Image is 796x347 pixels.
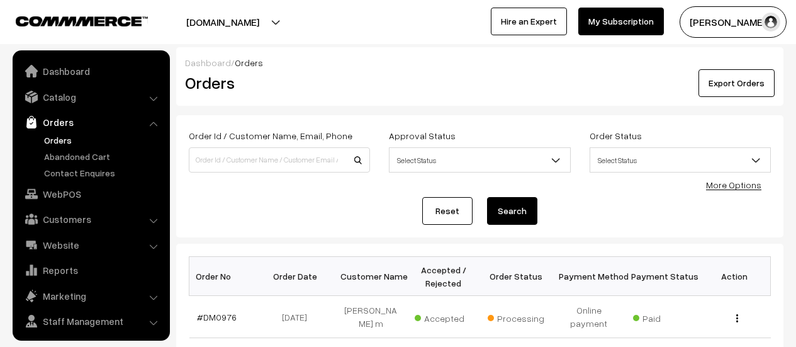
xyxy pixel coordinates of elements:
h2: Orders [185,73,369,93]
span: Processing [488,309,551,325]
button: Export Orders [698,69,775,97]
span: Paid [633,309,696,325]
a: Orders [16,111,165,134]
input: Order Id / Customer Name / Customer Email / Customer Phone [189,147,370,173]
a: WebPOS [16,183,165,205]
a: More Options [706,179,761,190]
a: Marketing [16,285,165,307]
img: COMMMERCE [16,16,148,26]
td: [DATE] [262,296,335,338]
a: Contact Enquires [41,166,165,179]
a: #DM0976 [197,312,237,322]
a: My Subscription [578,8,664,35]
img: Menu [736,314,738,322]
label: Order Status [590,129,642,142]
th: Order Status [480,257,553,296]
span: Select Status [389,147,570,173]
div: / [185,56,775,69]
a: Staff Management [16,310,165,333]
label: Approval Status [389,129,456,142]
a: Hire an Expert [491,8,567,35]
a: COMMMERCE [16,13,126,28]
a: Abandoned Cart [41,150,165,163]
th: Payment Method [552,257,625,296]
button: [PERSON_NAME] [680,6,787,38]
a: Dashboard [16,60,165,82]
th: Order No [189,257,262,296]
th: Order Date [262,257,335,296]
a: Catalog [16,86,165,108]
span: Accepted [415,309,478,325]
td: Online payment [552,296,625,338]
label: Order Id / Customer Name, Email, Phone [189,129,352,142]
a: Reset [422,197,473,225]
th: Customer Name [335,257,408,296]
span: Select Status [590,149,770,171]
button: [DOMAIN_NAME] [142,6,303,38]
a: Customers [16,208,165,230]
a: Website [16,234,165,256]
span: Select Status [590,147,771,173]
th: Payment Status [625,257,698,296]
img: user [761,13,780,31]
a: Orders [41,134,165,147]
button: Search [487,197,537,225]
th: Accepted / Rejected [407,257,480,296]
td: [PERSON_NAME] m [335,296,408,338]
span: Orders [235,57,263,68]
span: Select Status [390,149,569,171]
th: Action [698,257,771,296]
a: Reports [16,259,165,282]
a: Dashboard [185,57,231,68]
